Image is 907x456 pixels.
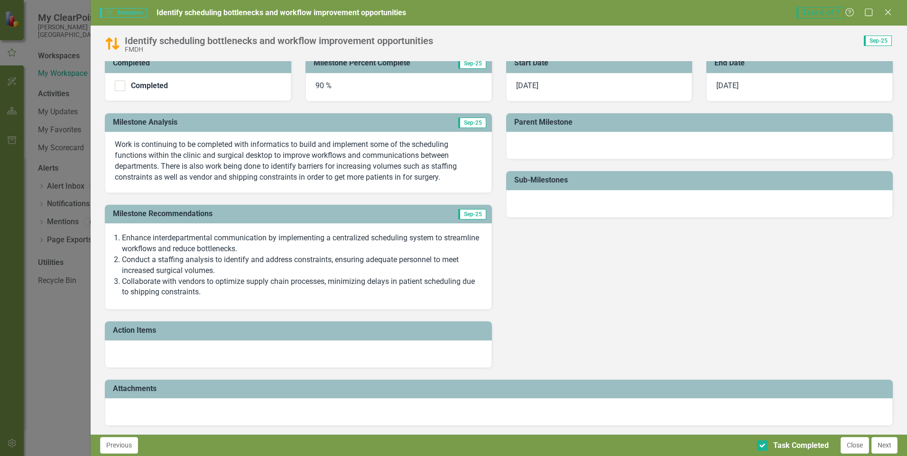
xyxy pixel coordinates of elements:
[100,8,147,18] span: Milestone
[458,118,486,128] span: Sep-25
[841,437,869,454] button: Close
[125,46,433,53] div: FMDH
[514,59,688,67] h3: Start Date
[113,118,371,127] h3: Milestone Analysis
[864,36,892,46] span: Sep-25
[113,384,888,393] h3: Attachments
[122,255,481,276] p: Conduct a staffing analysis to identify and address constraints, ensuring adequate personnel to m...
[122,276,481,298] p: Collaborate with vendors to optimize supply chain processes, minimizing delays in patient schedul...
[458,58,486,69] span: Sep-25
[113,210,403,218] h3: Milestone Recommendations
[157,8,406,17] span: Identify scheduling bottlenecks and workflow improvement opportunities
[514,118,888,127] h3: Parent Milestone
[100,437,138,454] button: Previous
[514,176,888,184] h3: Sub-Milestones
[314,59,447,67] h3: Milestone Percent Complete
[716,81,739,90] span: [DATE]
[122,233,481,255] p: Enhance interdepartmental communication by implementing a centralized scheduling system to stream...
[516,81,538,90] span: [DATE]
[305,73,492,101] div: 90 %
[113,59,287,67] h3: Completed
[115,139,481,182] p: Work is continuing to be completed with informatics to build and implement some of the scheduling...
[871,437,898,454] button: Next
[105,36,120,51] img: Caution
[773,440,829,451] div: Task Completed
[796,7,844,18] span: Task 6 of 7
[458,209,486,219] span: Sep-25
[125,36,433,46] div: Identify scheduling bottlenecks and workflow improvement opportunities
[113,326,487,335] h3: Action Items
[714,59,888,67] h3: End Date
